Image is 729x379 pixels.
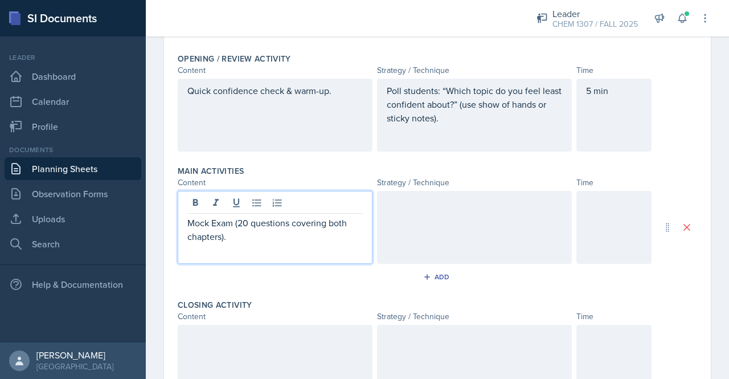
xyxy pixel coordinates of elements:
div: Leader [552,7,638,21]
div: Strategy / Technique [377,64,572,76]
p: Poll students: “Which topic do you feel least confident about?” (use show of hands or sticky notes). [387,84,562,125]
a: Dashboard [5,65,141,88]
a: Calendar [5,90,141,113]
a: Planning Sheets [5,157,141,180]
div: Content [178,177,372,189]
div: CHEM 1307 / FALL 2025 [552,18,638,30]
a: Uploads [5,207,141,230]
div: Strategy / Technique [377,311,572,323]
button: Add [419,268,456,286]
label: Closing Activity [178,299,252,311]
div: Strategy / Technique [377,177,572,189]
p: Quick confidence check & warm-up. [187,84,363,97]
label: Opening / Review Activity [178,53,291,64]
div: Content [178,64,372,76]
label: Main Activities [178,165,244,177]
div: Time [576,177,652,189]
p: 5 min [586,84,642,97]
a: Observation Forms [5,182,141,205]
div: Time [576,311,652,323]
div: [GEOGRAPHIC_DATA] [36,361,113,372]
div: [PERSON_NAME] [36,349,113,361]
a: Search [5,233,141,255]
div: Add [425,272,450,282]
div: Help & Documentation [5,273,141,296]
div: Content [178,311,372,323]
div: Time [576,64,652,76]
a: Profile [5,115,141,138]
div: Leader [5,52,141,63]
p: Mock Exam (20 questions covering both chapters). [187,216,363,243]
div: Documents [5,145,141,155]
